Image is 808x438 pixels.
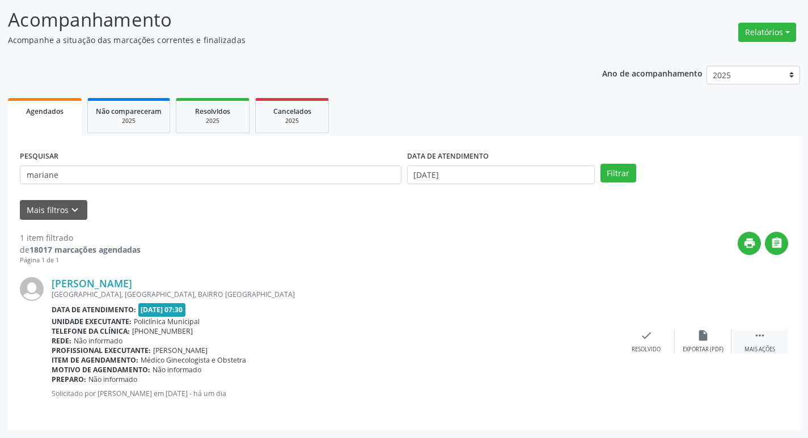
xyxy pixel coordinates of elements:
b: Data de atendimento: [52,305,136,314]
button: Mais filtroskeyboard_arrow_down [20,200,87,220]
label: DATA DE ATENDIMENTO [407,148,489,165]
a: [PERSON_NAME] [52,277,132,290]
b: Preparo: [52,375,86,384]
i: check [640,329,653,342]
span: [PHONE_NUMBER] [132,326,193,336]
div: Exportar (PDF) [683,346,724,354]
div: Mais ações [744,346,775,354]
i: insert_drive_file [697,329,709,342]
b: Motivo de agendamento: [52,365,150,375]
img: img [20,277,44,301]
strong: 18017 marcações agendadas [29,244,141,255]
p: Acompanhamento [8,6,562,34]
span: Não informado [88,375,137,384]
p: Acompanhe a situação das marcações correntes e finalizadas [8,34,562,46]
b: Rede: [52,336,71,346]
b: Telefone da clínica: [52,326,130,336]
span: Cancelados [273,107,311,116]
span: [PERSON_NAME] [153,346,208,355]
div: Página 1 de 1 [20,256,141,265]
div: 2025 [96,117,162,125]
input: Nome, CNS [20,165,401,185]
p: Solicitado por [PERSON_NAME] em [DATE] - há um dia [52,389,618,398]
i:  [771,237,783,249]
button: print [738,232,761,255]
i: keyboard_arrow_down [69,204,81,216]
b: Profissional executante: [52,346,151,355]
button:  [765,232,788,255]
button: Relatórios [738,23,796,42]
div: de [20,244,141,256]
button: Filtrar [600,164,636,183]
span: Não informado [153,365,201,375]
div: Resolvido [632,346,661,354]
span: [DATE] 07:30 [138,303,186,316]
p: Ano de acompanhamento [602,66,703,80]
span: Resolvidos [195,107,230,116]
label: PESQUISAR [20,148,58,165]
span: Agendados [26,107,64,116]
span: Não compareceram [96,107,162,116]
div: [GEOGRAPHIC_DATA], [GEOGRAPHIC_DATA], BAIRRO [GEOGRAPHIC_DATA] [52,290,618,299]
i:  [754,329,766,342]
div: 2025 [264,117,320,125]
span: Policlínica Municipal [134,317,200,326]
div: 1 item filtrado [20,232,141,244]
b: Unidade executante: [52,317,132,326]
span: Não informado [74,336,122,346]
div: 2025 [184,117,241,125]
b: Item de agendamento: [52,355,138,365]
i: print [743,237,756,249]
input: Selecione um intervalo [407,165,595,185]
span: Médico Ginecologista e Obstetra [141,355,246,365]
